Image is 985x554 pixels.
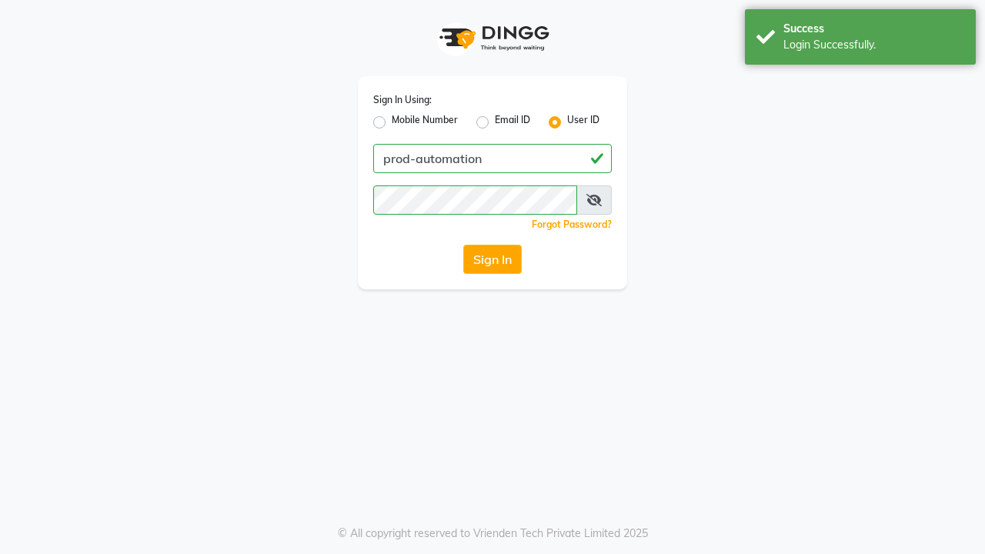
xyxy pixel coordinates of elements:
[532,219,612,230] a: Forgot Password?
[567,113,599,132] label: User ID
[783,21,964,37] div: Success
[431,15,554,61] img: logo1.svg
[495,113,530,132] label: Email ID
[373,185,577,215] input: Username
[392,113,458,132] label: Mobile Number
[373,93,432,107] label: Sign In Using:
[463,245,522,274] button: Sign In
[373,144,612,173] input: Username
[783,37,964,53] div: Login Successfully.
